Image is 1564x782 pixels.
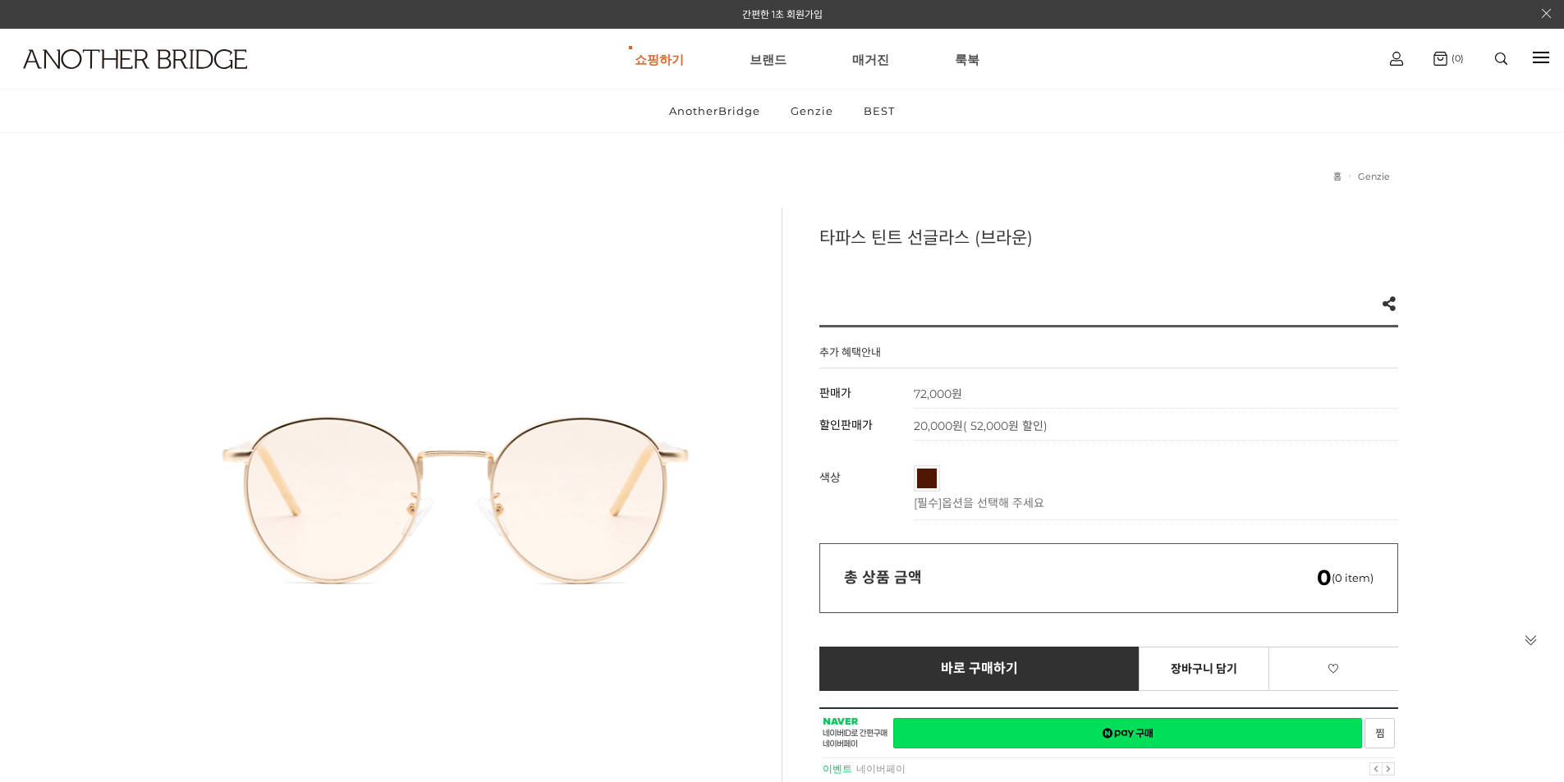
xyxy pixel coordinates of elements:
a: AnotherBridge [655,89,774,132]
a: 브라운 [917,469,937,488]
a: 브랜드 [750,30,787,89]
span: 옵션을 선택해 주세요 [942,496,1044,510]
span: 브라운 [917,469,977,478]
a: Genzie [1358,171,1390,182]
a: BEST [850,89,909,132]
span: 바로 구매하기 [941,661,1019,676]
a: 네이버페이 [856,763,906,775]
strong: 총 상품 금액 [844,569,922,587]
span: 판매가 [819,386,851,400]
a: 쇼핑하기 [635,30,684,89]
a: 매거진 [852,30,889,89]
p: [필수] [914,494,1390,510]
span: (0) [1447,53,1464,64]
a: Genzie [777,89,847,132]
span: ( 52,000원 할인) [963,418,1048,433]
a: 장바구니 담기 [1139,647,1269,691]
strong: 72,000원 [914,386,962,401]
a: (0) [1433,52,1464,66]
a: 룩북 [955,30,979,89]
em: 0 [1317,565,1332,591]
img: search [1495,53,1507,65]
img: logo [23,49,247,69]
span: 20,000원 [914,418,1048,433]
a: 간편한 1초 회원가입 [742,8,823,21]
th: 색상 [819,457,914,520]
a: 바로 구매하기 [819,647,1140,691]
h3: 타파스 틴트 선글라스 (브라운) [819,224,1398,249]
strong: 이벤트 [823,763,852,775]
h4: 추가 혜택안내 [819,344,881,368]
span: 할인판매가 [819,418,873,432]
a: 새창 [893,718,1362,748]
img: cart [1390,52,1403,66]
a: 새창 [1364,718,1395,748]
li: 브라운 [914,465,940,492]
a: 홈 [1333,171,1342,182]
a: logo [8,49,243,109]
img: cart [1433,52,1447,66]
span: (0 item) [1317,571,1374,584]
